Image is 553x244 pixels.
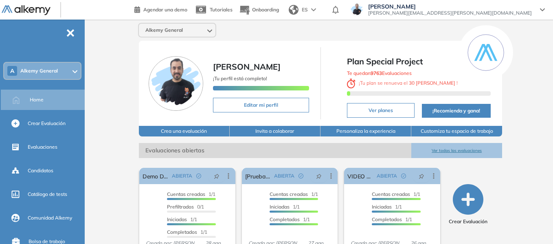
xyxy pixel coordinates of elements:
button: Editar mi perfil [213,98,309,112]
img: arrow [311,8,316,11]
span: Agendar una demo [143,7,187,13]
a: Agendar una demo [134,4,187,14]
button: Ver todas las evaluaciones [411,143,502,158]
span: Completados [167,229,197,235]
span: Tutoriales [210,7,233,13]
b: 9763 [371,70,382,76]
button: pushpin [310,169,328,182]
b: 30 [PERSON_NAME] [408,80,456,86]
span: Cuentas creadas [372,191,410,197]
span: A [10,68,14,74]
span: Crear Evaluación [449,218,487,225]
span: Alkemy General [20,68,58,74]
span: ¡Tu perfil está completo! [213,75,267,81]
span: Completados [372,216,402,222]
button: Crea una evaluación [139,126,230,136]
span: Iniciadas [167,216,187,222]
span: ¡ Tu plan se renueva el ! [347,80,458,86]
a: Demo Day Alkymetrics [143,168,169,184]
span: Iniciadas [372,204,392,210]
span: check-circle [401,174,406,178]
span: Catálogo de tests [28,191,67,198]
span: 1/1 [372,191,420,197]
span: 1/1 [270,204,300,210]
a: [Prueba] Agente AI 2.1 [245,168,271,184]
span: ABIERTA [274,172,294,180]
img: world [289,5,298,15]
button: ¡Recomienda y gana! [422,104,491,118]
span: check-circle [298,174,303,178]
span: 1/1 [167,191,215,197]
span: Prefiltrados [167,204,194,210]
img: Logo [2,5,50,15]
span: Te quedan Evaluaciones [347,70,412,76]
img: Foto de perfil [149,56,203,111]
button: Personaliza la experiencia [320,126,411,136]
span: ABIERTA [172,172,192,180]
span: Plan Special Project [347,55,491,68]
span: [PERSON_NAME] [213,62,281,72]
span: Crear Evaluación [28,120,66,127]
span: Onboarding [252,7,279,13]
span: check-circle [196,174,201,178]
span: Cuentas creadas [270,191,308,197]
span: 1/1 [167,229,207,235]
span: ES [302,6,308,13]
span: ABIERTA [377,172,397,180]
a: VIDEO AI V1 [347,168,373,184]
span: pushpin [316,173,322,179]
span: Completados [270,216,300,222]
img: clock-svg [347,79,356,88]
span: Evaluaciones [28,143,57,151]
span: 1/1 [270,216,310,222]
span: Iniciadas [270,204,290,210]
span: 1/1 [167,216,197,222]
span: Home [30,96,44,103]
button: pushpin [413,169,430,182]
span: Cuentas creadas [167,191,205,197]
span: Evaluaciones abiertas [139,143,411,158]
span: pushpin [214,173,219,179]
button: Invita a colaborar [230,126,320,136]
button: pushpin [208,169,226,182]
span: 1/1 [372,204,402,210]
span: [PERSON_NAME][EMAIL_ADDRESS][PERSON_NAME][DOMAIN_NAME] [368,10,532,16]
span: Candidatos [28,167,53,174]
span: Alkemy General [145,27,183,33]
button: Ver planes [347,103,415,118]
span: pushpin [419,173,424,179]
button: Crear Evaluación [449,184,487,225]
span: Comunidad Alkemy [28,214,72,222]
button: Onboarding [239,1,279,19]
span: [PERSON_NAME] [368,3,532,10]
span: 1/1 [372,216,412,222]
span: 0/1 [167,204,204,210]
button: Customiza tu espacio de trabajo [411,126,502,136]
span: 1/1 [270,191,318,197]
